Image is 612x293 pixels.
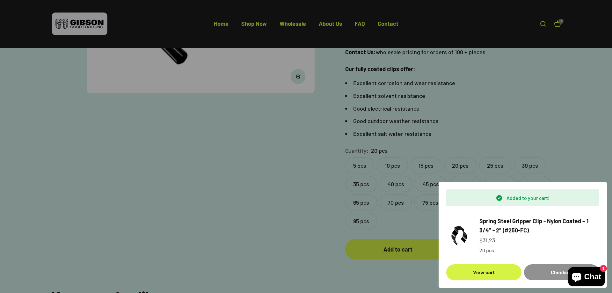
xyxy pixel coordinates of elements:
[566,267,607,288] inbox-online-store-chat: Shopify online store chat
[532,268,592,276] div: Checkout
[446,189,599,207] div: Added to your cart!
[479,246,599,254] p: 20 pcs
[446,264,521,280] a: View cart
[446,223,472,248] img: Gripper clip, made & shipped from the USA!
[479,236,495,245] sale-price: $31.23
[479,216,599,235] a: Spring Steel Gripper Clip - Nylon Coated – 1 3/4” - 2” (#250-FC)
[524,264,599,280] button: Checkout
